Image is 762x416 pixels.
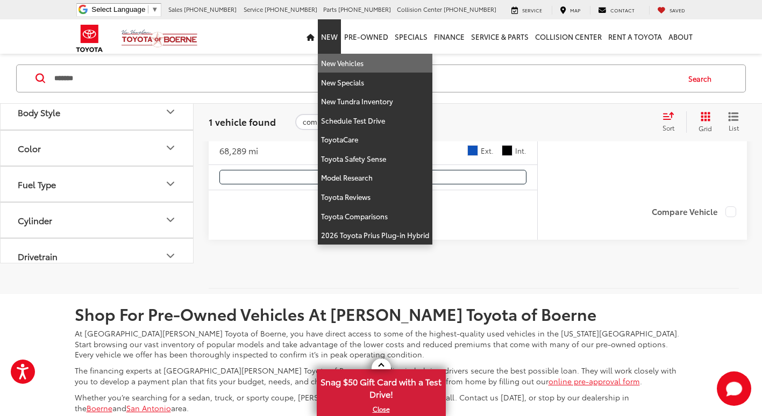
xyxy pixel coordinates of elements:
[303,118,332,126] span: compass
[318,73,432,92] a: New Specials
[728,123,739,132] span: List
[652,206,736,217] label: Compare Vehicle
[649,6,693,15] a: My Saved Vehicles
[318,149,432,169] a: Toyota Safety Sense
[338,5,391,13] span: [PHONE_NUMBER]
[126,403,171,413] a: San Antonio
[670,6,685,13] span: Saved
[318,19,341,54] a: New
[318,370,445,403] span: Snag $50 Gift Card with a Test Drive!
[590,6,643,15] a: Contact
[164,250,177,263] div: Drivetrain
[1,131,194,166] button: ColorColor
[168,5,182,13] span: Sales
[18,251,58,261] div: Drivetrain
[69,21,110,56] img: Toyota
[665,19,696,54] a: About
[164,106,177,119] div: Body Style
[53,66,678,91] input: Search by Make, Model, or Keyword
[605,19,665,54] a: Rent a Toyota
[522,6,542,13] span: Service
[209,115,276,128] span: 1 vehicle found
[244,5,263,13] span: Service
[699,124,712,133] span: Grid
[467,145,478,156] span: Blue
[91,5,145,13] span: Select Language
[318,92,432,111] a: New Tundra Inventory
[265,5,317,13] span: [PHONE_NUMBER]
[323,5,337,13] span: Parts
[18,107,60,117] div: Body Style
[295,114,349,130] button: remove compass
[468,19,532,54] a: Service & Parts: Opens in a new tab
[121,29,198,48] img: Vic Vaughan Toyota of Boerne
[549,376,640,386] a: online pre-approval form
[481,146,494,156] span: Ext.
[75,328,688,360] p: At [GEOGRAPHIC_DATA][PERSON_NAME] Toyota of Boerne, you have direct access to some of the highest...
[663,123,674,132] span: Sort
[318,130,432,149] a: ToyotaCare
[502,145,512,156] span: Black
[570,6,580,13] span: Map
[515,146,526,156] span: Int.
[18,215,52,225] div: Cylinder
[164,142,177,155] div: Color
[318,207,432,226] a: Toyota Comparisons
[219,145,258,157] div: 68,289 mi
[75,392,688,413] p: Whether you’re searching for a sedan, truck, or sporty coupe, [PERSON_NAME] Toyota of Boerne has ...
[164,178,177,191] div: Fuel Type
[318,226,432,245] a: 2026 Toyota Prius Plug-in Hybrid
[219,170,526,184] button: Comments
[91,5,158,13] a: Select Language​
[686,111,720,133] button: Grid View
[717,371,751,406] button: Toggle Chat Window
[303,19,318,54] a: Home
[678,65,727,92] button: Search
[18,143,41,153] div: Color
[87,403,112,413] a: Boerne
[151,5,158,13] span: ▼
[318,54,432,73] a: New Vehicles
[318,168,432,188] a: Model Research
[552,6,588,15] a: Map
[164,214,177,227] div: Cylinder
[318,111,432,131] a: Schedule Test Drive
[610,6,635,13] span: Contact
[1,95,194,130] button: Body StyleBody Style
[184,5,237,13] span: [PHONE_NUMBER]
[397,5,442,13] span: Collision Center
[75,365,688,386] p: The financing experts at [GEOGRAPHIC_DATA][PERSON_NAME] Toyota of Boerne specialize in helping dr...
[444,5,496,13] span: [PHONE_NUMBER]
[1,167,194,202] button: Fuel TypeFuel Type
[657,111,686,133] button: Select sort value
[431,19,468,54] a: Finance
[1,203,194,238] button: CylinderCylinder
[1,239,194,274] button: DrivetrainDrivetrain
[318,188,432,207] a: Toyota Reviews
[720,111,747,133] button: List View
[18,179,56,189] div: Fuel Type
[391,19,431,54] a: Specials
[503,6,550,15] a: Service
[532,19,605,54] a: Collision Center
[717,371,751,406] svg: Start Chat
[341,19,391,54] a: Pre-Owned
[75,305,688,322] h2: Shop For Pre-Owned Vehicles At [PERSON_NAME] Toyota of Boerne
